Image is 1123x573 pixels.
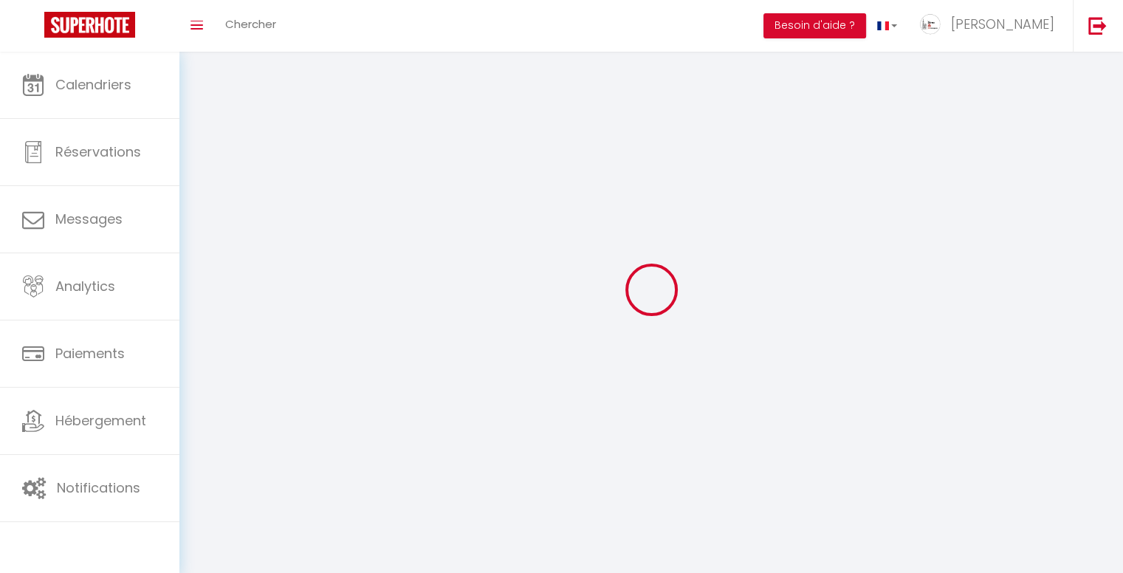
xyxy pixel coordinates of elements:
[919,13,941,35] img: ...
[1088,16,1107,35] img: logout
[57,478,140,497] span: Notifications
[951,15,1054,33] span: [PERSON_NAME]
[55,75,131,94] span: Calendriers
[44,12,135,38] img: Super Booking
[225,16,276,32] span: Chercher
[55,411,146,430] span: Hébergement
[55,277,115,295] span: Analytics
[55,143,141,161] span: Réservations
[55,344,125,363] span: Paiements
[763,13,866,38] button: Besoin d'aide ?
[55,210,123,228] span: Messages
